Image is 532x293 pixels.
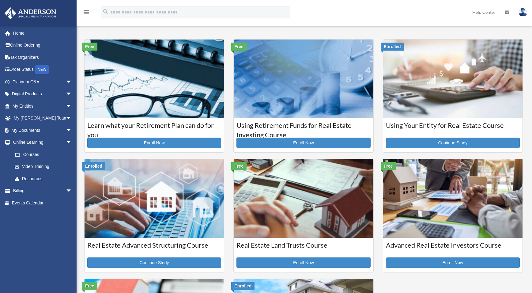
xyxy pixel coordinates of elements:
a: menu [83,11,90,16]
span: arrow_drop_down [66,112,78,125]
a: Online Learningarrow_drop_down [4,136,81,149]
a: Home [4,27,81,39]
h3: Real Estate Land Trusts Course [236,241,370,256]
a: Enroll Now [236,257,370,268]
a: Continue Study [386,138,520,148]
a: My Documentsarrow_drop_down [4,124,81,136]
i: search [102,8,109,15]
span: arrow_drop_down [66,136,78,149]
span: arrow_drop_down [66,100,78,112]
a: Tax Organizers [4,51,81,63]
a: Video Training [9,161,81,173]
a: Enroll Now [386,257,520,268]
a: My Entitiesarrow_drop_down [4,100,81,112]
h3: Using Your Entity for Real Estate Course [386,121,520,136]
span: arrow_drop_down [66,88,78,101]
img: Anderson Advisors Platinum Portal [3,7,58,19]
div: Free [381,162,396,170]
a: Courses [9,148,78,161]
a: My [PERSON_NAME] Teamarrow_drop_down [4,112,81,124]
a: Order StatusNEW [4,63,81,76]
div: Enrolled [381,43,404,51]
a: Online Ordering [4,39,81,51]
h3: Real Estate Advanced Structuring Course [87,241,221,256]
div: Free [231,43,247,51]
a: Resources [9,173,81,185]
i: menu [83,9,90,16]
h3: Learn what your Retirement Plan can do for you [87,121,221,136]
a: Enroll Now [87,138,221,148]
a: Events Calendar [4,197,81,209]
span: arrow_drop_down [66,185,78,197]
div: NEW [35,65,49,74]
div: Free [231,162,247,170]
a: Digital Productsarrow_drop_down [4,88,81,100]
div: Enrolled [231,282,255,290]
h3: Advanced Real Estate Investors Course [386,241,520,256]
a: Continue Study [87,257,221,268]
div: Enrolled [82,162,105,170]
h3: Using Retirement Funds for Real Estate Investing Course [236,121,370,136]
img: User Pic [518,8,527,17]
a: Billingarrow_drop_down [4,185,81,197]
a: Platinum Q&Aarrow_drop_down [4,76,81,88]
div: Free [82,282,97,290]
span: arrow_drop_down [66,124,78,137]
span: arrow_drop_down [66,76,78,88]
div: Free [82,43,97,51]
a: Enroll Now [236,138,370,148]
